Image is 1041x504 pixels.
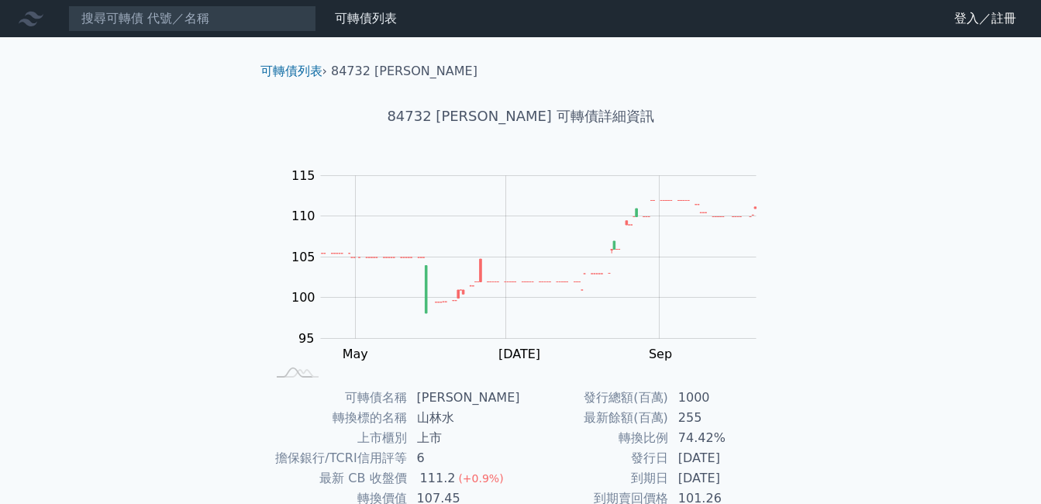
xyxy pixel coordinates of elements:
[284,168,780,361] g: Chart
[521,468,669,488] td: 到期日
[408,448,521,468] td: 6
[267,388,408,408] td: 可轉債名稱
[498,347,540,361] tspan: [DATE]
[267,428,408,448] td: 上市櫃別
[260,62,327,81] li: ›
[417,469,459,488] div: 111.2
[335,11,397,26] a: 可轉債列表
[260,64,322,78] a: 可轉債列表
[669,408,775,428] td: 255
[669,388,775,408] td: 1000
[408,428,521,448] td: 上市
[521,388,669,408] td: 發行總額(百萬)
[298,331,314,346] tspan: 95
[291,250,315,264] tspan: 105
[649,347,672,361] tspan: Sep
[291,209,315,223] tspan: 110
[521,428,669,448] td: 轉換比例
[248,105,794,127] h1: 84732 [PERSON_NAME] 可轉債詳細資訊
[408,408,521,428] td: 山林水
[267,468,408,488] td: 最新 CB 收盤價
[669,428,775,448] td: 74.42%
[68,5,316,32] input: 搜尋可轉債 代號／名稱
[669,468,775,488] td: [DATE]
[291,168,315,183] tspan: 115
[942,6,1029,31] a: 登入／註冊
[267,448,408,468] td: 擔保銀行/TCRI信用評等
[521,408,669,428] td: 最新餘額(百萬)
[331,62,477,81] li: 84732 [PERSON_NAME]
[267,408,408,428] td: 轉換標的名稱
[458,472,503,485] span: (+0.9%)
[343,347,368,361] tspan: May
[408,388,521,408] td: [PERSON_NAME]
[521,448,669,468] td: 發行日
[669,448,775,468] td: [DATE]
[291,290,315,305] tspan: 100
